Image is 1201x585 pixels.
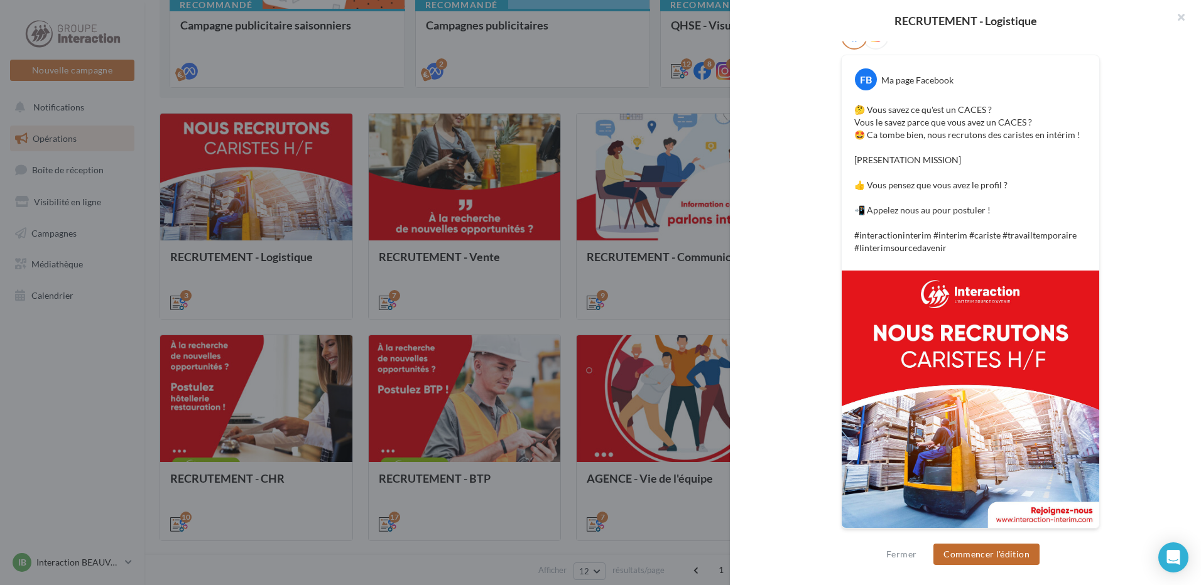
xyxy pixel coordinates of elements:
[854,104,1087,254] p: 🤔 Vous savez ce qu'est un CACES ? Vous le savez parce que vous avez un CACES ? 🤩 Ca tombe bien, n...
[933,544,1040,565] button: Commencer l'édition
[881,74,954,87] div: Ma page Facebook
[1158,542,1188,572] div: Open Intercom Messenger
[841,529,1100,545] div: La prévisualisation est non-contractuelle
[881,547,921,562] button: Fermer
[750,15,1181,26] div: RECRUTEMENT - Logistique
[855,68,877,90] div: FB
